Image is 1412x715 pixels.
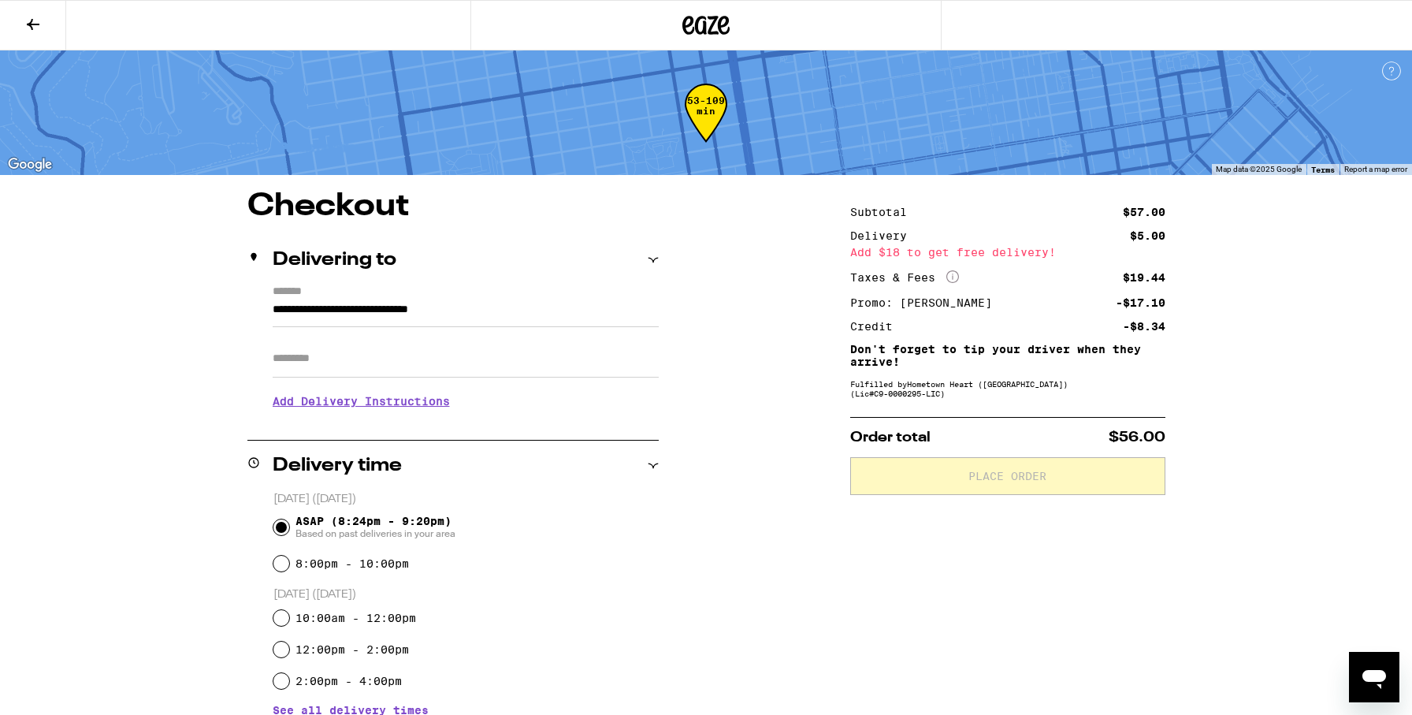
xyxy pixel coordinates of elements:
div: Subtotal [850,207,918,218]
div: Taxes & Fees [850,270,959,285]
div: $5.00 [1130,230,1165,241]
label: 2:00pm - 4:00pm [295,675,402,687]
p: Don't forget to tip your driver when they arrive! [850,343,1165,368]
a: Report a map error [1344,165,1407,173]
div: Promo: [PERSON_NAME] [850,297,1003,308]
h2: Delivery time [273,456,402,475]
img: Google [4,155,56,175]
div: 53-109 min [685,95,727,155]
p: We'll contact you at [PHONE_NUMBER] when we arrive [273,419,659,432]
span: $56.00 [1109,430,1165,445]
label: 8:00pm - 10:00pm [295,557,409,570]
span: Place Order [968,471,1046,482]
span: ASAP (8:24pm - 9:20pm) [295,515,455,540]
h3: Add Delivery Instructions [273,383,659,419]
a: Terms [1311,165,1335,174]
div: $57.00 [1123,207,1165,218]
div: -$8.34 [1123,321,1165,332]
p: [DATE] ([DATE]) [273,492,659,507]
div: -$17.10 [1116,297,1165,308]
h1: Checkout [247,191,659,222]
p: [DATE] ([DATE]) [273,587,659,602]
a: Open this area in Google Maps (opens a new window) [4,155,56,175]
span: Order total [850,430,931,445]
span: Map data ©2025 Google [1216,165,1302,173]
label: 10:00am - 12:00pm [295,612,416,624]
h2: Delivering to [273,251,396,270]
button: Place Order [850,457,1165,495]
span: Based on past deliveries in your area [295,527,455,540]
label: 12:00pm - 2:00pm [295,643,409,656]
div: $19.44 [1123,272,1165,283]
div: Credit [850,321,904,332]
div: Delivery [850,230,918,241]
div: Add $18 to get free delivery! [850,247,1165,258]
iframe: Button to launch messaging window [1349,652,1399,702]
div: Fulfilled by Hometown Heart ([GEOGRAPHIC_DATA]) (Lic# C9-0000295-LIC ) [850,379,1165,398]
